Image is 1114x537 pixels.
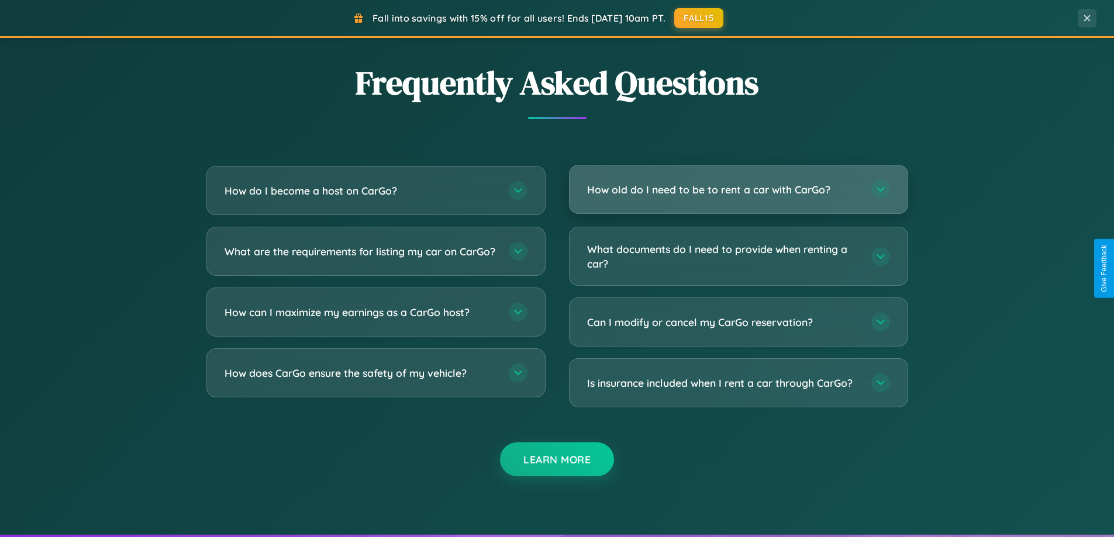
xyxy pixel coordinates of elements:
h3: What are the requirements for listing my car on CarGo? [225,244,497,259]
button: FALL15 [674,8,723,28]
span: Fall into savings with 15% off for all users! Ends [DATE] 10am PT. [373,12,665,24]
h3: Can I modify or cancel my CarGo reservation? [587,315,860,330]
h3: How old do I need to be to rent a car with CarGo? [587,182,860,197]
div: Give Feedback [1100,245,1108,292]
h3: What documents do I need to provide when renting a car? [587,242,860,271]
h2: Frequently Asked Questions [206,60,908,105]
button: Learn More [500,442,614,476]
h3: Is insurance included when I rent a car through CarGo? [587,376,860,390]
h3: How can I maximize my earnings as a CarGo host? [225,305,497,320]
h3: How do I become a host on CarGo? [225,183,497,198]
h3: How does CarGo ensure the safety of my vehicle? [225,366,497,380]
